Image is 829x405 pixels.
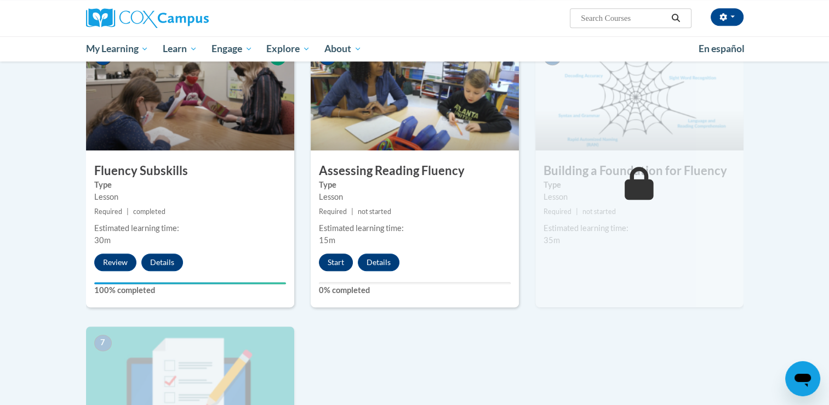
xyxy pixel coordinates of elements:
h3: Assessing Reading Fluency [311,162,519,179]
img: Course Image [86,41,294,150]
span: 30m [94,235,111,245]
label: Type [319,179,511,191]
div: Lesson [544,191,735,203]
span: Required [94,207,122,216]
a: En español [691,37,752,60]
div: Lesson [94,191,286,203]
span: | [127,207,129,216]
img: Course Image [311,41,519,150]
h3: Building a Foundation for Fluency [535,162,744,179]
div: Main menu [70,36,760,61]
h3: Fluency Subskills [86,162,294,179]
span: | [351,207,353,216]
a: About [317,36,369,61]
div: Estimated learning time: [319,222,511,234]
label: Type [544,179,735,191]
span: | [576,207,578,216]
input: Search Courses [580,12,667,25]
span: My Learning [85,42,148,55]
label: Type [94,179,286,191]
button: Start [319,254,353,271]
span: En español [699,43,745,54]
a: Cox Campus [86,8,294,28]
a: Learn [156,36,204,61]
button: Review [94,254,136,271]
button: Details [358,254,399,271]
span: completed [133,207,165,216]
img: Cox Campus [86,8,209,28]
span: not started [358,207,391,216]
button: Details [141,254,183,271]
label: 0% completed [319,284,511,296]
a: Explore [259,36,317,61]
span: Learn [163,42,197,55]
span: Required [544,207,571,216]
div: Estimated learning time: [94,222,286,234]
a: My Learning [79,36,156,61]
span: not started [582,207,616,216]
span: Required [319,207,347,216]
button: Search [667,12,684,25]
img: Course Image [535,41,744,150]
span: Explore [266,42,310,55]
span: 7 [94,335,112,351]
div: Your progress [94,282,286,284]
span: About [324,42,362,55]
span: 15m [319,235,335,245]
button: Account Settings [711,8,744,26]
span: Engage [211,42,253,55]
div: Lesson [319,191,511,203]
iframe: Button to launch messaging window [785,361,820,396]
span: 35m [544,235,560,245]
label: 100% completed [94,284,286,296]
a: Engage [204,36,260,61]
div: Estimated learning time: [544,222,735,234]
